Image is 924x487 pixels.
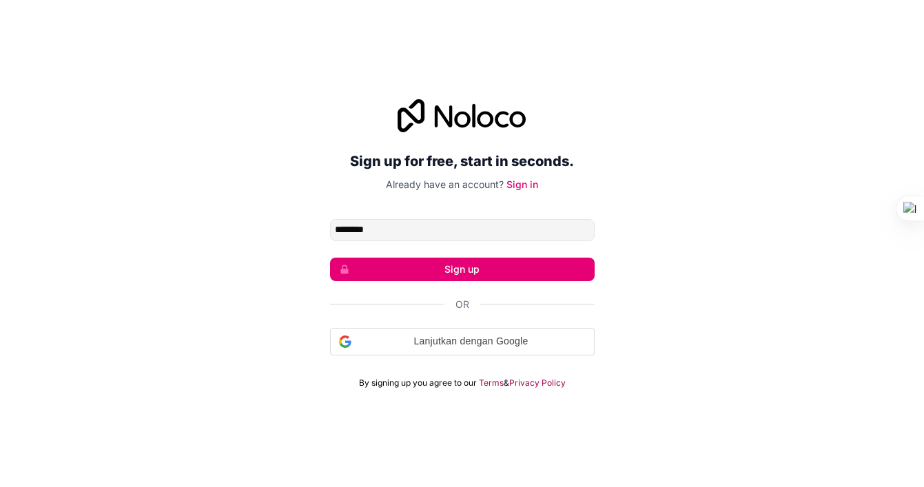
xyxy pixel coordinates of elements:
[509,377,566,388] a: Privacy Policy
[386,178,504,190] span: Already have an account?
[506,178,538,190] a: Sign in
[479,377,504,388] a: Terms
[359,377,477,388] span: By signing up you agree to our
[357,334,586,349] span: Lanjutkan dengan Google
[330,328,595,355] div: Lanjutkan dengan Google
[330,258,595,281] button: Sign up
[455,298,469,311] span: Or
[504,377,509,388] span: &
[330,149,595,174] h2: Sign up for free, start in seconds.
[330,219,595,241] input: Email address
